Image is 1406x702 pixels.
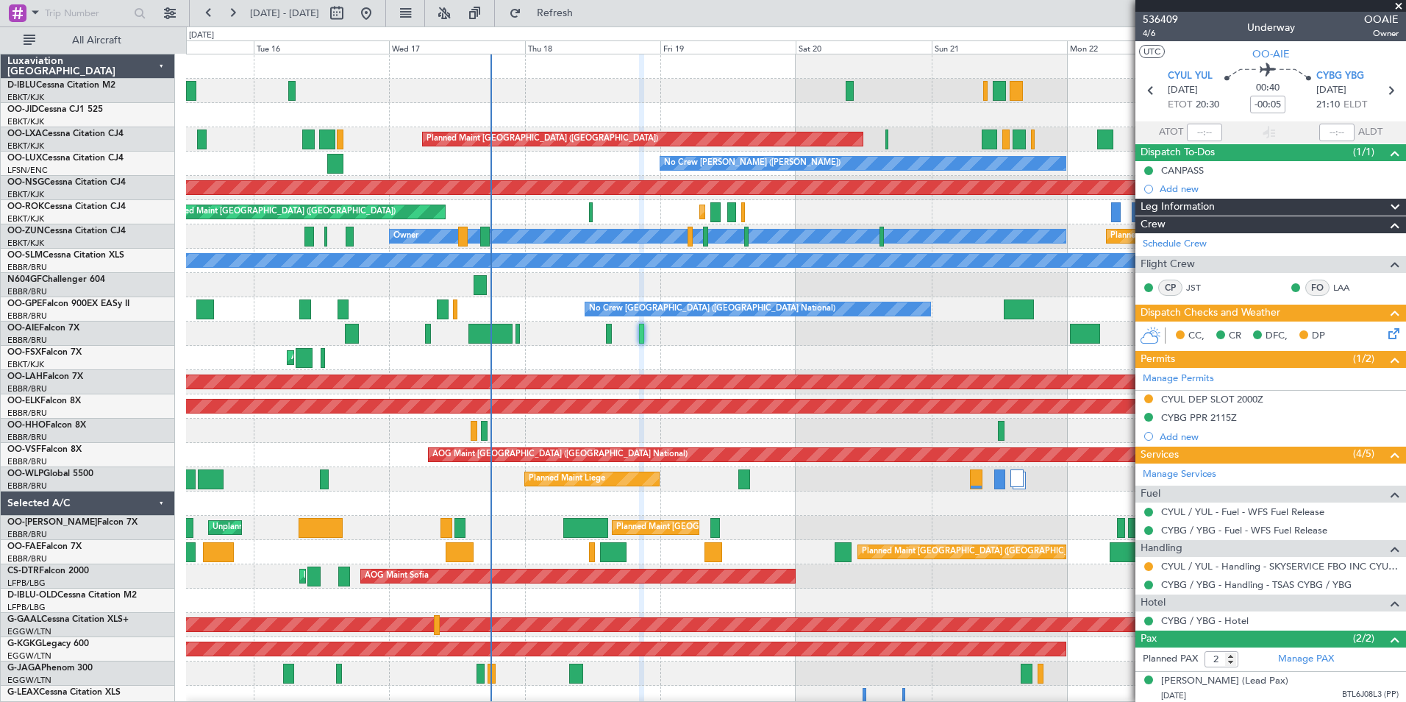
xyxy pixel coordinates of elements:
div: Owner [393,225,418,247]
span: G-GAAL [7,615,41,624]
span: Crew [1141,216,1166,233]
span: Dispatch To-Dos [1141,144,1215,161]
a: EBBR/BRU [7,262,47,273]
a: EBBR/BRU [7,335,47,346]
a: JST [1186,281,1219,294]
span: OO-LUX [7,154,42,163]
a: OO-FSXFalcon 7X [7,348,82,357]
div: Add new [1160,182,1399,195]
span: Leg Information [1141,199,1215,216]
span: OO-ROK [7,202,44,211]
div: AOG Maint Sofia [365,565,429,587]
div: Underway [1247,20,1295,35]
span: (4/5) [1353,446,1374,461]
a: EBBR/BRU [7,383,47,394]
span: CC, [1188,329,1205,344]
div: CANPASS [1161,164,1204,177]
span: OOAIE [1364,12,1399,27]
a: LFPB/LBG [7,578,46,589]
span: ATOT [1159,125,1183,140]
span: (2/2) [1353,631,1374,646]
a: CYBG / YBG - Fuel - WFS Fuel Release [1161,524,1327,536]
a: EBKT/KJK [7,213,44,224]
a: EBKT/KJK [7,238,44,249]
div: Planned Maint Liege [529,468,605,490]
span: OO-NSG [7,178,44,187]
div: Planned Maint [GEOGRAPHIC_DATA] ([GEOGRAPHIC_DATA]) [427,128,658,150]
a: LAA [1333,281,1366,294]
div: Thu 18 [525,40,660,54]
span: Handling [1141,540,1182,557]
div: [PERSON_NAME] (Lead Pax) [1161,674,1288,689]
span: OO-LXA [7,130,42,138]
div: Wed 17 [389,40,524,54]
div: AOG Maint [GEOGRAPHIC_DATA] ([GEOGRAPHIC_DATA] National) [432,444,688,466]
span: Pax [1141,631,1157,648]
a: OO-[PERSON_NAME]Falcon 7X [7,518,138,527]
a: EBKT/KJK [7,92,44,103]
a: OO-WLPGlobal 5500 [7,469,93,478]
span: [DATE] - [DATE] [250,7,319,20]
a: OO-VSFFalcon 8X [7,445,82,454]
a: OO-HHOFalcon 8X [7,421,86,430]
span: N604GF [7,275,42,284]
div: [DATE] [189,29,214,42]
span: [DATE] [1316,83,1346,98]
span: OO-HHO [7,421,46,430]
a: EGGW/LTN [7,675,51,686]
div: CYUL DEP SLOT 2000Z [1161,393,1263,405]
span: BTL6J08L3 (PP) [1342,689,1399,701]
a: EBBR/BRU [7,408,47,419]
span: OO-LAH [7,372,43,381]
a: EBKT/KJK [7,359,44,370]
div: No Crew [GEOGRAPHIC_DATA] ([GEOGRAPHIC_DATA] National) [589,298,835,320]
span: Flight Crew [1141,256,1195,273]
span: Dispatch Checks and Weather [1141,305,1280,322]
span: OO-ZUN [7,227,44,235]
span: OO-FAE [7,542,41,551]
a: OO-ZUNCessna Citation CJ4 [7,227,126,235]
span: Owner [1364,27,1399,40]
span: DP [1312,329,1325,344]
span: Hotel [1141,595,1166,611]
a: N604GFChallenger 604 [7,275,105,284]
a: Manage PAX [1278,652,1334,667]
a: G-LEAXCessna Citation XLS [7,688,121,697]
div: CYBG PPR 2115Z [1161,411,1237,424]
a: Schedule Crew [1143,237,1207,252]
a: CYUL / YUL - Handling - SKYSERVICE FBO INC CYUL / YUL [1161,560,1399,572]
span: G-LEAX [7,688,39,697]
a: CYUL / YUL - Fuel - WFS Fuel Release [1161,506,1324,518]
a: D-IBLU-OLDCessna Citation M2 [7,591,137,600]
div: Sun 21 [932,40,1067,54]
button: Refresh [502,1,590,25]
span: 536409 [1143,12,1178,27]
span: 00:40 [1256,81,1280,96]
a: OO-GPEFalcon 900EX EASy II [7,299,129,308]
span: [DATE] [1161,690,1186,701]
a: OO-JIDCessna CJ1 525 [7,105,103,114]
a: EBBR/BRU [7,553,47,564]
span: OO-[PERSON_NAME] [7,518,97,527]
div: No Crew [PERSON_NAME] ([PERSON_NAME]) [664,152,841,174]
input: --:-- [1187,124,1222,141]
a: EGGW/LTN [7,650,51,662]
span: (1/1) [1353,144,1374,160]
a: OO-LUXCessna Citation CJ4 [7,154,124,163]
span: Fuel [1141,486,1160,503]
span: G-KGKG [7,639,42,648]
div: CP [1158,280,1182,296]
div: Add new [1160,430,1399,443]
input: Trip Number [45,2,129,24]
span: 20:30 [1196,98,1219,113]
span: D-IBLU [7,81,36,90]
a: OO-NSGCessna Citation CJ4 [7,178,126,187]
span: G-JAGA [7,664,41,673]
span: [DATE] [1168,83,1198,98]
label: Planned PAX [1143,652,1198,667]
a: CYBG / YBG - Hotel [1161,614,1249,627]
div: Mon 22 [1067,40,1202,54]
span: OO-AIE [1252,46,1290,62]
span: DFC, [1266,329,1288,344]
a: OO-SLMCessna Citation XLS [7,251,124,260]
